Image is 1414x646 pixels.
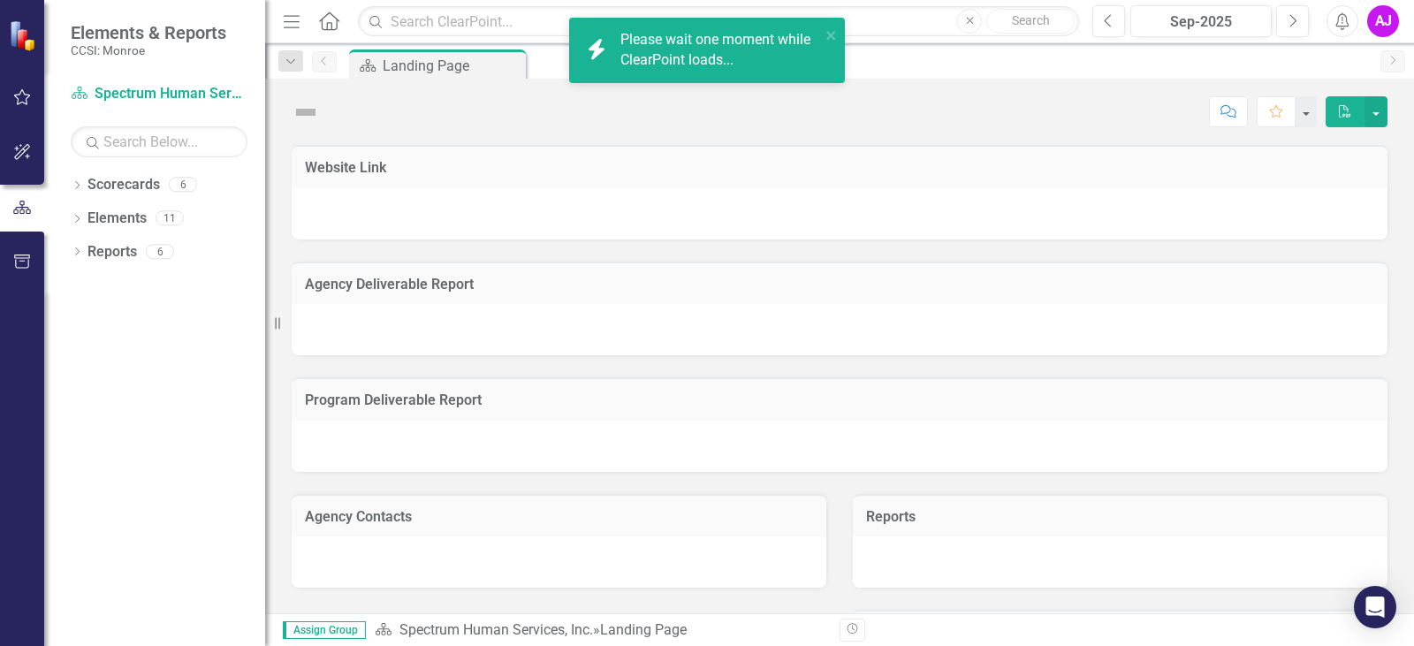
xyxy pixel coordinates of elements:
[283,621,366,639] span: Assign Group
[71,126,247,157] input: Search Below...
[399,621,593,638] a: Spectrum Human Services, Inc.
[87,175,160,195] a: Scorecards
[600,621,687,638] div: Landing Page
[305,160,1374,176] h3: Website Link
[87,209,147,229] a: Elements
[9,19,40,50] img: ClearPoint Strategy
[305,392,1374,408] h3: Program Deliverable Report
[156,211,184,226] div: 11
[620,30,820,71] div: Please wait one moment while ClearPoint loads...
[87,242,137,262] a: Reports
[71,43,226,57] small: CCSI: Monroe
[866,509,1374,525] h3: Reports
[1130,5,1272,37] button: Sep-2025
[146,244,174,259] div: 6
[1137,11,1266,33] div: Sep-2025
[169,178,197,193] div: 6
[383,55,521,77] div: Landing Page
[305,509,813,525] h3: Agency Contacts
[71,84,247,104] a: Spectrum Human Services, Inc.
[358,6,1079,37] input: Search ClearPoint...
[1354,586,1396,628] div: Open Intercom Messenger
[1012,13,1050,27] span: Search
[375,620,826,641] div: »
[1367,5,1399,37] button: AJ
[825,25,838,45] button: close
[71,22,226,43] span: Elements & Reports
[986,9,1075,34] button: Search
[292,98,320,126] img: Not Defined
[305,277,1374,293] h3: Agency Deliverable Report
